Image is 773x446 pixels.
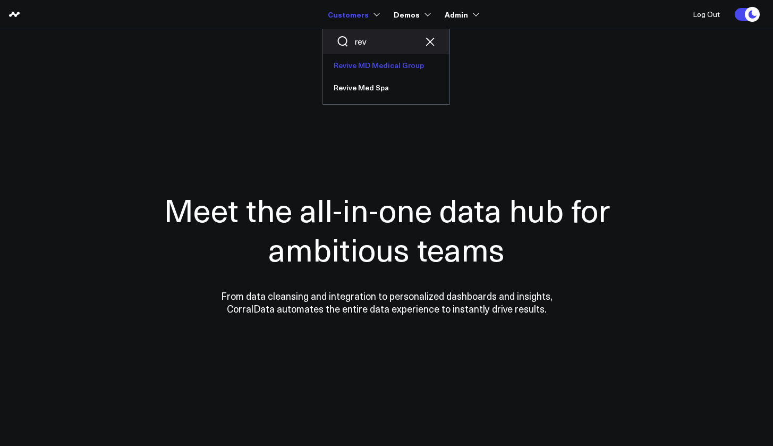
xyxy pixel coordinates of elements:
a: Customers [328,5,378,24]
button: Clear search [423,35,436,48]
h1: Meet the all-in-one data hub for ambitious teams [126,190,647,268]
a: Demos [394,5,429,24]
a: Admin [445,5,477,24]
a: Revive MD Medical Group [323,54,449,77]
input: Search customers input [354,36,418,47]
a: Revive Med Spa [323,77,449,99]
p: From data cleansing and integration to personalized dashboards and insights, CorralData automates... [198,290,575,315]
button: Search customers button [336,35,349,48]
